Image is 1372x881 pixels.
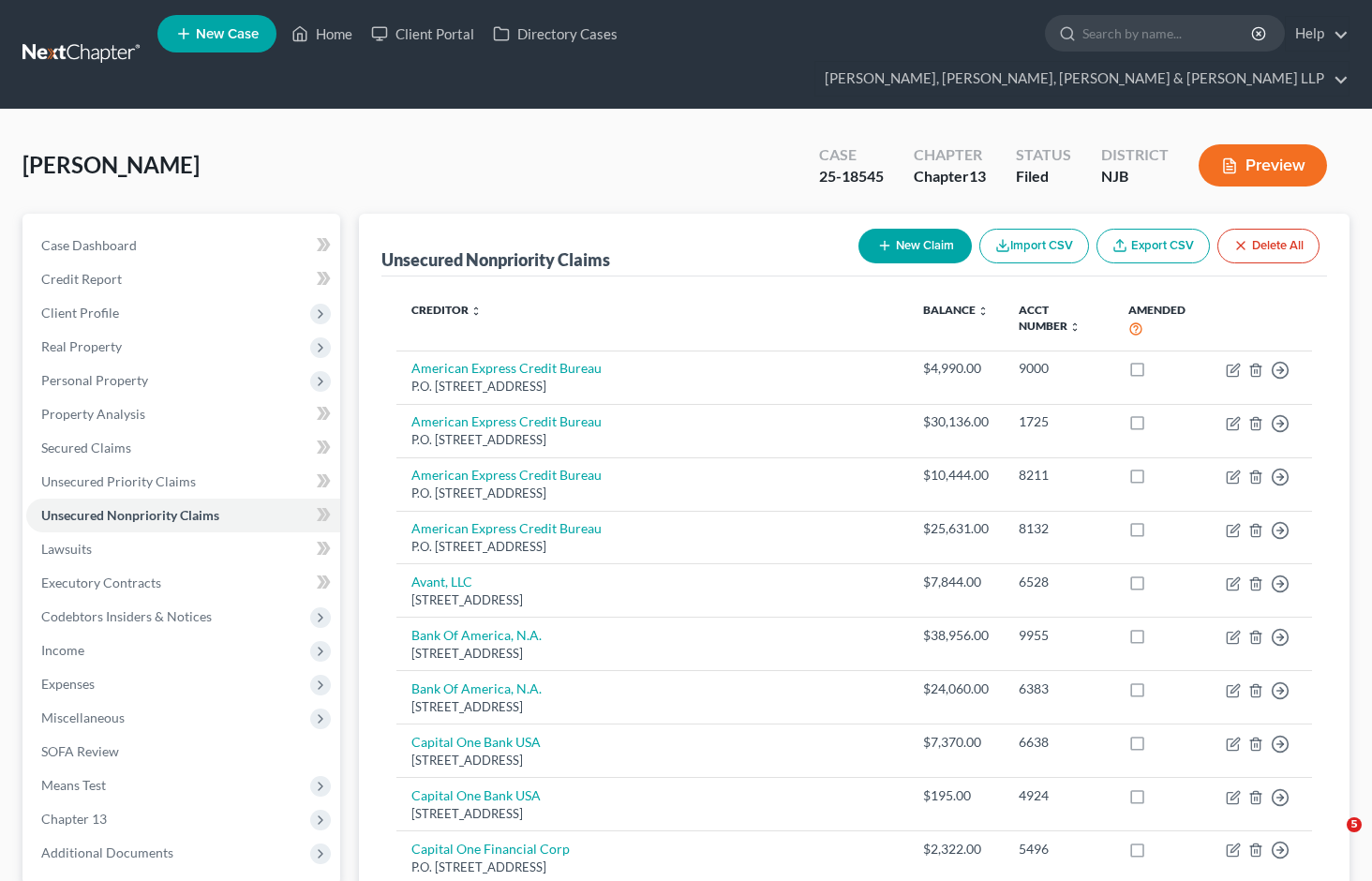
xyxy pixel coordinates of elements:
[1016,144,1071,166] div: Status
[923,359,989,378] div: $4,990.00
[979,229,1089,263] button: Import CSV
[41,507,219,523] span: Unsecured Nonpriority Claims
[26,735,340,769] a: SOFA Review
[411,787,541,803] a: Capital One Bank USA
[484,17,627,51] a: Directory Cases
[411,467,602,483] a: American Express Credit Bureau
[411,431,893,449] div: P.O. [STREET_ADDRESS]
[1019,626,1098,645] div: 9955
[41,608,212,624] span: Codebtors Insiders & Notices
[41,440,131,455] span: Secured Claims
[41,305,119,321] span: Client Profile
[411,859,893,876] div: P.O. [STREET_ADDRESS]
[26,499,340,532] a: Unsecured Nonpriority Claims
[282,17,362,51] a: Home
[26,431,340,465] a: Secured Claims
[1286,17,1349,51] a: Help
[411,698,893,716] div: [STREET_ADDRESS]
[41,575,161,590] span: Executory Contracts
[923,840,989,859] div: $2,322.00
[923,626,989,645] div: $38,956.00
[1217,229,1320,263] button: Delete All
[969,167,986,185] span: 13
[1308,817,1353,862] iframe: Intercom live chat
[411,752,893,769] div: [STREET_ADDRESS]
[41,473,196,489] span: Unsecured Priority Claims
[914,144,986,166] div: Chapter
[41,709,125,725] span: Miscellaneous
[41,676,95,692] span: Expenses
[26,262,340,296] a: Credit Report
[1019,840,1098,859] div: 5496
[411,645,893,663] div: [STREET_ADDRESS]
[923,466,989,485] div: $10,444.00
[26,532,340,566] a: Lawsuits
[1019,466,1098,485] div: 8211
[41,541,92,557] span: Lawsuits
[411,841,570,857] a: Capital One Financial Corp
[923,412,989,431] div: $30,136.00
[1019,786,1098,805] div: 4924
[411,805,893,823] div: [STREET_ADDRESS]
[1019,573,1098,591] div: 6528
[923,733,989,752] div: $7,370.00
[196,27,259,41] span: New Case
[41,743,119,759] span: SOFA Review
[923,573,989,591] div: $7,844.00
[1082,16,1254,51] input: Search by name...
[1019,303,1081,333] a: Acct Number unfold_more
[923,519,989,538] div: $25,631.00
[914,166,986,187] div: Chapter
[411,734,541,750] a: Capital One Bank USA
[41,372,148,388] span: Personal Property
[411,485,893,502] div: P.O. [STREET_ADDRESS]
[1019,519,1098,538] div: 8132
[381,248,610,271] div: Unsecured Nonpriority Claims
[470,306,482,317] i: unfold_more
[41,811,107,827] span: Chapter 13
[411,303,482,317] a: Creditor unfold_more
[1096,229,1210,263] a: Export CSV
[411,360,602,376] a: American Express Credit Bureau
[923,303,989,317] a: Balance unfold_more
[1019,412,1098,431] div: 1725
[41,237,137,253] span: Case Dashboard
[1101,144,1169,166] div: District
[411,627,542,643] a: Bank Of America, N.A.
[1069,321,1081,333] i: unfold_more
[1199,144,1327,187] button: Preview
[815,62,1349,96] a: [PERSON_NAME], [PERSON_NAME], [PERSON_NAME] & [PERSON_NAME] LLP
[411,538,893,556] div: P.O. [STREET_ADDRESS]
[1019,359,1098,378] div: 9000
[1019,679,1098,698] div: 6383
[1113,291,1211,351] th: Amended
[1347,817,1362,832] span: 5
[1019,733,1098,752] div: 6638
[411,413,602,429] a: American Express Credit Bureau
[26,465,340,499] a: Unsecured Priority Claims
[411,591,893,609] div: [STREET_ADDRESS]
[41,271,122,287] span: Credit Report
[26,229,340,262] a: Case Dashboard
[41,844,173,860] span: Additional Documents
[977,306,989,317] i: unfold_more
[411,680,542,696] a: Bank Of America, N.A.
[26,566,340,600] a: Executory Contracts
[411,520,602,536] a: American Express Credit Bureau
[22,151,200,178] span: [PERSON_NAME]
[41,406,145,422] span: Property Analysis
[26,397,340,431] a: Property Analysis
[923,786,989,805] div: $195.00
[411,574,472,590] a: Avant, LLC
[819,166,884,187] div: 25-18545
[1101,166,1169,187] div: NJB
[362,17,484,51] a: Client Portal
[819,144,884,166] div: Case
[1016,166,1071,187] div: Filed
[858,229,972,263] button: New Claim
[41,777,106,793] span: Means Test
[41,338,122,354] span: Real Property
[411,378,893,396] div: P.O. [STREET_ADDRESS]
[41,642,84,658] span: Income
[923,679,989,698] div: $24,060.00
